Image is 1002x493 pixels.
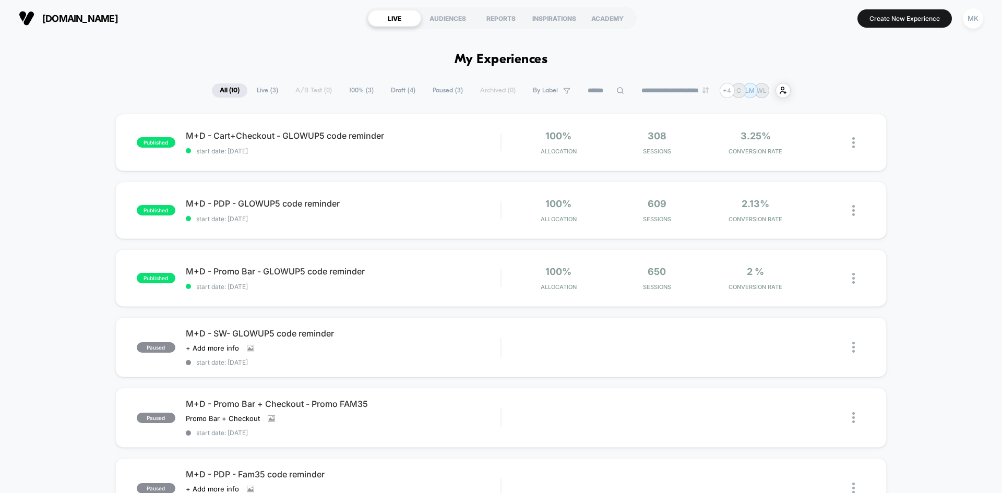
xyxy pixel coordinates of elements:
[186,283,500,291] span: start date: [DATE]
[963,8,983,29] div: MK
[137,273,175,283] span: published
[852,273,855,284] img: close
[383,83,423,98] span: Draft ( 4 )
[186,130,500,141] span: M+D - Cart+Checkout - GLOWUP5 code reminder
[186,358,500,366] span: start date: [DATE]
[960,8,986,29] button: MK
[747,266,764,277] span: 2 %
[709,148,802,155] span: CONVERSION RATE
[648,130,666,141] span: 308
[709,283,802,291] span: CONVERSION RATE
[186,485,239,493] span: + Add more info
[541,148,577,155] span: Allocation
[648,266,666,277] span: 650
[186,266,500,276] span: M+D - Promo Bar - GLOWUP5 code reminder
[186,399,500,409] span: M+D - Promo Bar + Checkout - Promo FAM35
[757,87,767,94] p: WL
[709,215,802,223] span: CONVERSION RATE
[857,9,952,28] button: Create New Experience
[137,205,175,215] span: published
[137,137,175,148] span: published
[186,147,500,155] span: start date: [DATE]
[16,10,121,27] button: [DOMAIN_NAME]
[702,87,709,93] img: end
[541,283,577,291] span: Allocation
[736,87,741,94] p: C
[611,215,704,223] span: Sessions
[186,469,500,479] span: M+D - PDP - Fam35 code reminder
[186,215,500,223] span: start date: [DATE]
[421,10,474,27] div: AUDIENCES
[648,198,666,209] span: 609
[425,83,471,98] span: Paused ( 3 )
[852,342,855,353] img: close
[528,10,581,27] div: INSPIRATIONS
[19,10,34,26] img: Visually logo
[742,198,769,209] span: 2.13%
[852,412,855,423] img: close
[137,342,175,353] span: paused
[611,148,704,155] span: Sessions
[186,429,500,437] span: start date: [DATE]
[455,52,548,67] h1: My Experiences
[720,83,735,98] div: + 4
[186,198,500,209] span: M+D - PDP - GLOWUP5 code reminder
[42,13,118,24] span: [DOMAIN_NAME]
[186,344,239,352] span: + Add more info
[541,215,577,223] span: Allocation
[186,328,500,339] span: M+D - SW- GLOWUP5 code reminder
[545,198,571,209] span: 100%
[581,10,634,27] div: ACADEMY
[545,130,571,141] span: 100%
[212,83,247,98] span: All ( 10 )
[852,205,855,216] img: close
[249,83,286,98] span: Live ( 3 )
[545,266,571,277] span: 100%
[533,87,558,94] span: By Label
[368,10,421,27] div: LIVE
[186,414,260,423] span: Promo Bar + Checkout
[137,413,175,423] span: paused
[741,130,771,141] span: 3.25%
[341,83,381,98] span: 100% ( 3 )
[474,10,528,27] div: REPORTS
[852,137,855,148] img: close
[611,283,704,291] span: Sessions
[745,87,755,94] p: LM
